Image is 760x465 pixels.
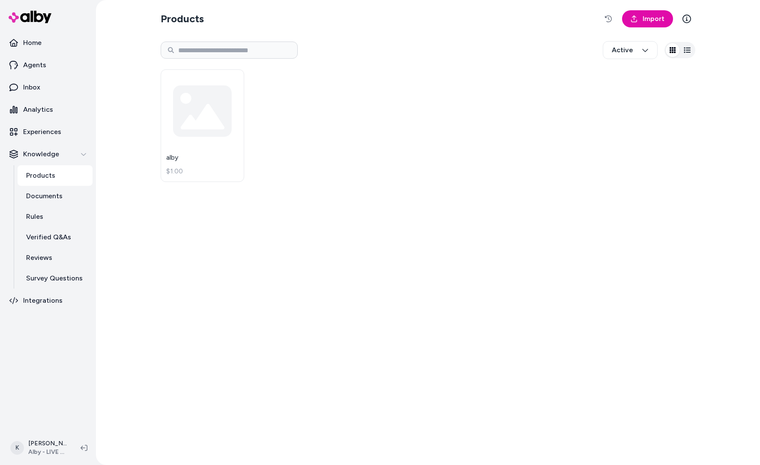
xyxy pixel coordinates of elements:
[28,448,67,456] span: Alby - LIVE on [DOMAIN_NAME]
[3,144,93,164] button: Knowledge
[18,247,93,268] a: Reviews
[23,295,63,306] p: Integrations
[23,104,53,115] p: Analytics
[26,191,63,201] p: Documents
[23,82,40,92] p: Inbox
[18,186,93,206] a: Documents
[9,11,51,23] img: alby Logo
[643,14,664,24] span: Import
[622,10,673,27] a: Import
[23,60,46,70] p: Agents
[603,41,658,59] button: Active
[3,122,93,142] a: Experiences
[28,439,67,448] p: [PERSON_NAME]
[23,127,61,137] p: Experiences
[18,165,93,186] a: Products
[23,149,59,159] p: Knowledge
[26,253,52,263] p: Reviews
[3,77,93,98] a: Inbox
[26,170,55,181] p: Products
[18,206,93,227] a: Rules
[18,268,93,289] a: Survey Questions
[3,290,93,311] a: Integrations
[5,434,74,462] button: K[PERSON_NAME]Alby - LIVE on [DOMAIN_NAME]
[23,38,42,48] p: Home
[3,55,93,75] a: Agents
[161,69,244,182] a: alby$1.00
[161,12,204,26] h2: Products
[26,212,43,222] p: Rules
[3,33,93,53] a: Home
[26,232,71,242] p: Verified Q&As
[18,227,93,247] a: Verified Q&As
[26,273,83,283] p: Survey Questions
[3,99,93,120] a: Analytics
[10,441,24,455] span: K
